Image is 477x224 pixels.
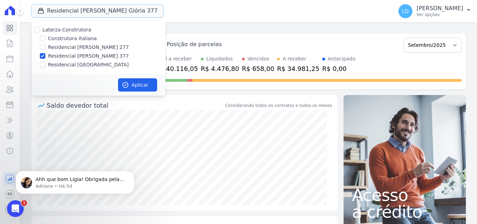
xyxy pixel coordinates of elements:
[31,4,164,17] button: Residencial [PERSON_NAME] Glória 377
[47,101,224,110] div: Saldo devedor total
[322,64,355,73] div: R$ 0,00
[156,55,198,63] div: Total a receber
[21,200,27,206] span: 1
[48,35,97,42] label: Construtora Italiana
[201,64,239,73] div: R$ 4.476,80
[167,40,222,49] div: Posição de parcelas
[417,12,463,17] p: Ver opções
[248,55,269,63] div: Vencidos
[417,5,463,12] p: [PERSON_NAME]
[402,9,409,14] span: LD
[5,156,145,205] iframe: Intercom notifications mensagem
[118,78,157,92] button: Aplicar
[225,102,332,109] div: Considerando todos os contratos e todos os meses
[282,55,306,63] div: A receber
[48,44,129,51] label: Residencial [PERSON_NAME] 277
[393,1,477,21] button: LD [PERSON_NAME] Ver opções
[206,55,233,63] div: Liquidados
[352,203,457,220] span: a crédito
[48,61,129,68] label: Residencial [GEOGRAPHIC_DATA]
[43,27,91,32] label: Laterza Construtora
[277,64,319,73] div: R$ 34.981,25
[352,187,457,203] span: Acesso
[7,200,24,217] iframe: Intercom live chat
[48,52,129,60] label: Residencial [PERSON_NAME] 377
[328,55,355,63] div: Antecipado
[156,64,198,73] div: R$ 40.116,05
[242,64,274,73] div: R$ 658,00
